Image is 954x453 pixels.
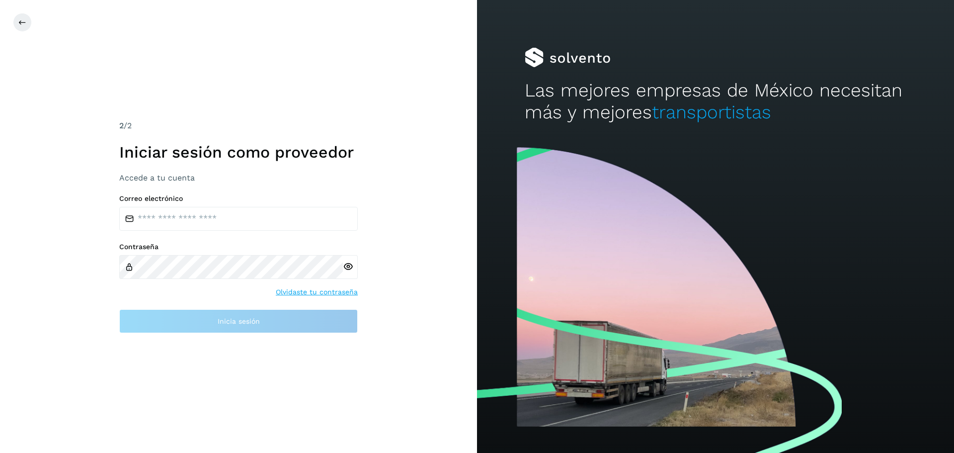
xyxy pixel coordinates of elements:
span: 2 [119,121,124,130]
h1: Iniciar sesión como proveedor [119,143,358,162]
div: /2 [119,120,358,132]
h2: Las mejores empresas de México necesitan más y mejores [525,80,906,124]
label: Correo electrónico [119,194,358,203]
button: Inicia sesión [119,309,358,333]
span: Inicia sesión [218,318,260,325]
h3: Accede a tu cuenta [119,173,358,182]
a: Olvidaste tu contraseña [276,287,358,297]
span: transportistas [652,101,771,123]
label: Contraseña [119,243,358,251]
